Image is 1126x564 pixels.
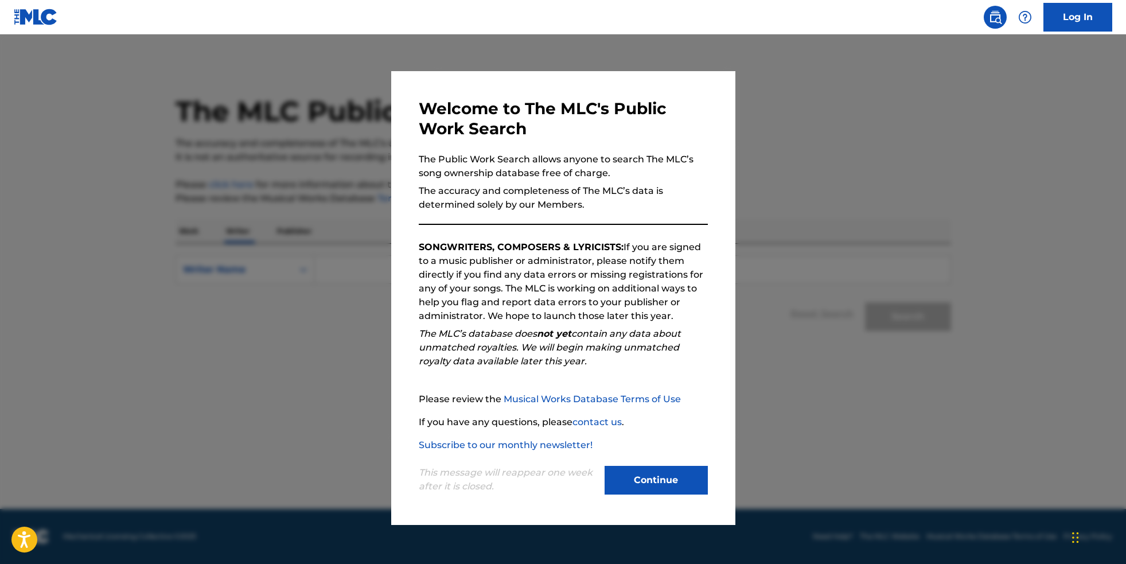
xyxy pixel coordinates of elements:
[419,184,708,212] p: The accuracy and completeness of The MLC’s data is determined solely by our Members.
[1069,509,1126,564] iframe: Chat Widget
[419,328,681,367] em: The MLC’s database does contain any data about unmatched royalties. We will begin making unmatche...
[419,466,598,493] p: This message will reappear one week after it is closed.
[1014,6,1037,29] div: Help
[572,417,622,427] a: contact us
[1072,520,1079,555] div: Drag
[419,392,708,406] p: Please review the
[419,240,708,323] p: If you are signed to a music publisher or administrator, please notify them directly if you find ...
[419,153,708,180] p: The Public Work Search allows anyone to search The MLC’s song ownership database free of charge.
[419,99,708,139] h3: Welcome to The MLC's Public Work Search
[1018,10,1032,24] img: help
[605,466,708,495] button: Continue
[419,242,624,252] strong: SONGWRITERS, COMPOSERS & LYRICISTS:
[984,6,1007,29] a: Public Search
[419,439,593,450] a: Subscribe to our monthly newsletter!
[14,9,58,25] img: MLC Logo
[537,328,571,339] strong: not yet
[988,10,1002,24] img: search
[419,415,708,429] p: If you have any questions, please .
[1043,3,1112,32] a: Log In
[504,394,681,404] a: Musical Works Database Terms of Use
